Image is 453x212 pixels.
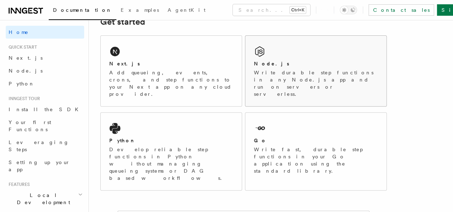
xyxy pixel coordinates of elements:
[6,192,78,206] span: Local Development
[6,103,84,116] a: Install the SDK
[6,77,84,90] a: Python
[9,159,70,172] span: Setting up your app
[53,7,112,13] span: Documentation
[6,156,84,176] a: Setting up your app
[109,69,233,98] p: Add queueing, events, crons, and step functions to your Next app on any cloud provider.
[100,35,242,107] a: Next.jsAdd queueing, events, crons, and step functions to your Next app on any cloud provider.
[6,51,84,64] a: Next.js
[368,4,434,16] a: Contact sales
[168,7,206,13] span: AgentKit
[6,64,84,77] a: Node.js
[49,2,116,20] a: Documentation
[109,60,140,67] h2: Next.js
[6,26,84,39] a: Home
[100,17,145,27] a: Get started
[9,68,43,74] span: Node.js
[9,81,35,87] span: Python
[116,2,163,19] a: Examples
[100,112,242,191] a: PythonDevelop reliable step functions in Python without managing queueing systems or DAG based wo...
[109,137,136,144] h2: Python
[290,6,306,14] kbd: Ctrl+K
[254,60,289,67] h2: Node.js
[6,136,84,156] a: Leveraging Steps
[6,116,84,136] a: Your first Functions
[6,189,84,209] button: Local Development
[9,107,83,112] span: Install the SDK
[109,146,233,182] p: Develop reliable step functions in Python without managing queueing systems or DAG based workflows.
[233,4,310,16] button: Search...Ctrl+K
[9,139,69,152] span: Leveraging Steps
[163,2,210,19] a: AgentKit
[6,44,37,50] span: Quick start
[9,119,51,132] span: Your first Functions
[6,182,30,187] span: Features
[254,137,267,144] h2: Go
[9,29,29,36] span: Home
[254,146,378,174] p: Write fast, durable step functions in your Go application using the standard library.
[254,69,378,98] p: Write durable step functions in any Node.js app and run on servers or serverless.
[121,7,159,13] span: Examples
[245,35,387,107] a: Node.jsWrite durable step functions in any Node.js app and run on servers or serverless.
[6,96,40,102] span: Inngest tour
[340,6,357,14] button: Toggle dark mode
[9,55,43,61] span: Next.js
[245,112,387,191] a: GoWrite fast, durable step functions in your Go application using the standard library.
